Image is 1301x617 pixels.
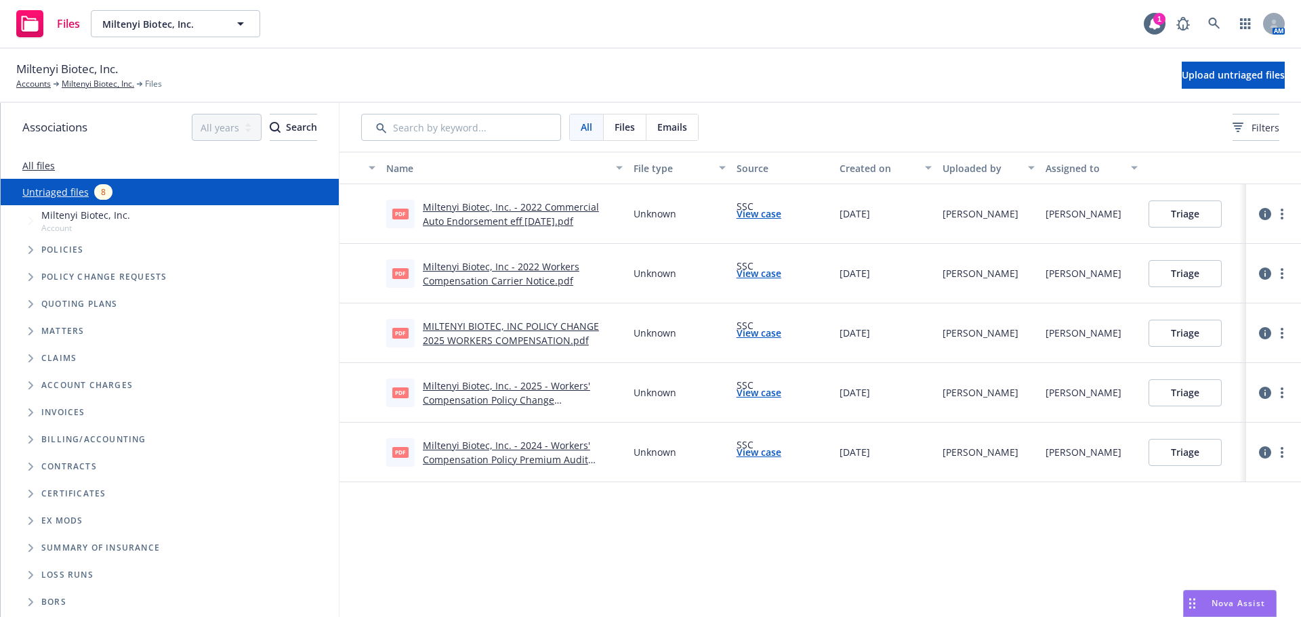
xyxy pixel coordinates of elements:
[16,60,118,78] span: Miltenyi Biotec, Inc.
[41,408,85,417] span: Invoices
[41,222,130,234] span: Account
[41,246,84,254] span: Policies
[41,327,84,335] span: Matters
[1149,200,1222,228] button: Triage
[737,445,781,459] a: View case
[16,78,51,90] a: Accounts
[634,161,711,175] div: File type
[41,208,130,222] span: Miltenyi Biotec, Inc.
[943,385,1018,400] div: [PERSON_NAME]
[1233,114,1279,141] button: Filters
[41,300,118,308] span: Quoting plans
[834,152,937,184] button: Created on
[1183,590,1277,617] button: Nova Assist
[392,387,409,398] span: pdf
[1232,10,1259,37] a: Switch app
[1040,152,1143,184] button: Assigned to
[615,120,635,134] span: Files
[361,114,561,141] input: Search by keyword...
[1,205,339,426] div: Tree Example
[840,266,870,280] span: [DATE]
[41,354,77,362] span: Claims
[41,571,94,579] span: Loss Runs
[737,207,781,221] a: View case
[1184,591,1201,616] div: Drag to move
[943,445,1018,459] div: [PERSON_NAME]
[840,445,870,459] span: [DATE]
[1,426,339,616] div: Folder Tree Example
[62,78,134,90] a: Miltenyi Biotec, Inc.
[737,385,781,400] a: View case
[937,152,1040,184] button: Uploaded by
[1182,68,1285,81] span: Upload untriaged files
[423,200,599,228] a: Miltenyi Biotec, Inc. - 2022 Commercial Auto Endorsement eff [DATE].pdf
[41,273,167,281] span: Policy change requests
[386,161,608,175] div: Name
[392,328,409,338] span: pdf
[1274,385,1290,401] a: more
[423,439,590,480] a: Miltenyi Biotec, Inc. - 2024 - Workers' Compensation Policy Premium Audit Adjustment Notice.pdf
[423,320,599,347] a: MILTENYI BIOTEC, INC POLICY CHANGE 2025 WORKERS COMPENSATION.pdf
[1274,444,1290,461] a: more
[737,326,781,340] a: View case
[1046,161,1123,175] div: Assigned to
[22,159,55,172] a: All files
[1274,325,1290,341] a: more
[41,517,83,525] span: Ex Mods
[145,78,162,90] span: Files
[41,490,106,498] span: Certificates
[270,114,317,140] div: Search
[1274,206,1290,222] a: more
[1201,10,1228,37] a: Search
[22,119,87,136] span: Associations
[91,10,260,37] button: Miltenyi Biotec, Inc.
[423,379,590,421] a: Miltenyi Biotec, Inc. - 2025 - Workers' Compensation Policy Change Endorsement.pdf
[1149,260,1222,287] button: Triage
[731,152,834,184] button: Source
[270,114,317,141] button: SearchSearch
[1149,320,1222,347] button: Triage
[381,152,628,184] button: Name
[11,5,85,43] a: Files
[22,185,89,199] a: Untriaged files
[1212,597,1265,609] span: Nova Assist
[1046,207,1121,221] div: [PERSON_NAME]
[943,266,1018,280] div: [PERSON_NAME]
[943,326,1018,340] div: [PERSON_NAME]
[737,266,781,280] a: View case
[1046,326,1121,340] div: [PERSON_NAME]
[840,207,870,221] span: [DATE]
[41,463,97,471] span: Contracts
[943,207,1018,221] div: [PERSON_NAME]
[94,184,112,200] div: 8
[1149,439,1222,466] button: Triage
[943,161,1020,175] div: Uploaded by
[102,17,220,31] span: Miltenyi Biotec, Inc.
[392,268,409,278] span: pdf
[657,120,687,134] span: Emails
[41,435,146,444] span: Billing/Accounting
[1170,10,1197,37] a: Report a Bug
[41,598,66,606] span: BORs
[840,161,917,175] div: Created on
[737,161,829,175] div: Source
[1233,121,1279,135] span: Filters
[392,209,409,219] span: pdf
[840,385,870,400] span: [DATE]
[41,544,160,552] span: Summary of insurance
[1252,121,1279,135] span: Filters
[1046,266,1121,280] div: [PERSON_NAME]
[41,381,133,389] span: Account charges
[392,447,409,457] span: pdf
[57,18,80,29] span: Files
[1046,385,1121,400] div: [PERSON_NAME]
[1153,13,1165,25] div: 1
[270,122,281,133] svg: Search
[1149,379,1222,406] button: Triage
[1046,445,1121,459] div: [PERSON_NAME]
[628,152,731,184] button: File type
[1182,62,1285,89] button: Upload untriaged files
[581,120,592,134] span: All
[423,260,579,287] a: Miltenyi Biotec, Inc - 2022 Workers Compensation Carrier Notice.pdf
[840,326,870,340] span: [DATE]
